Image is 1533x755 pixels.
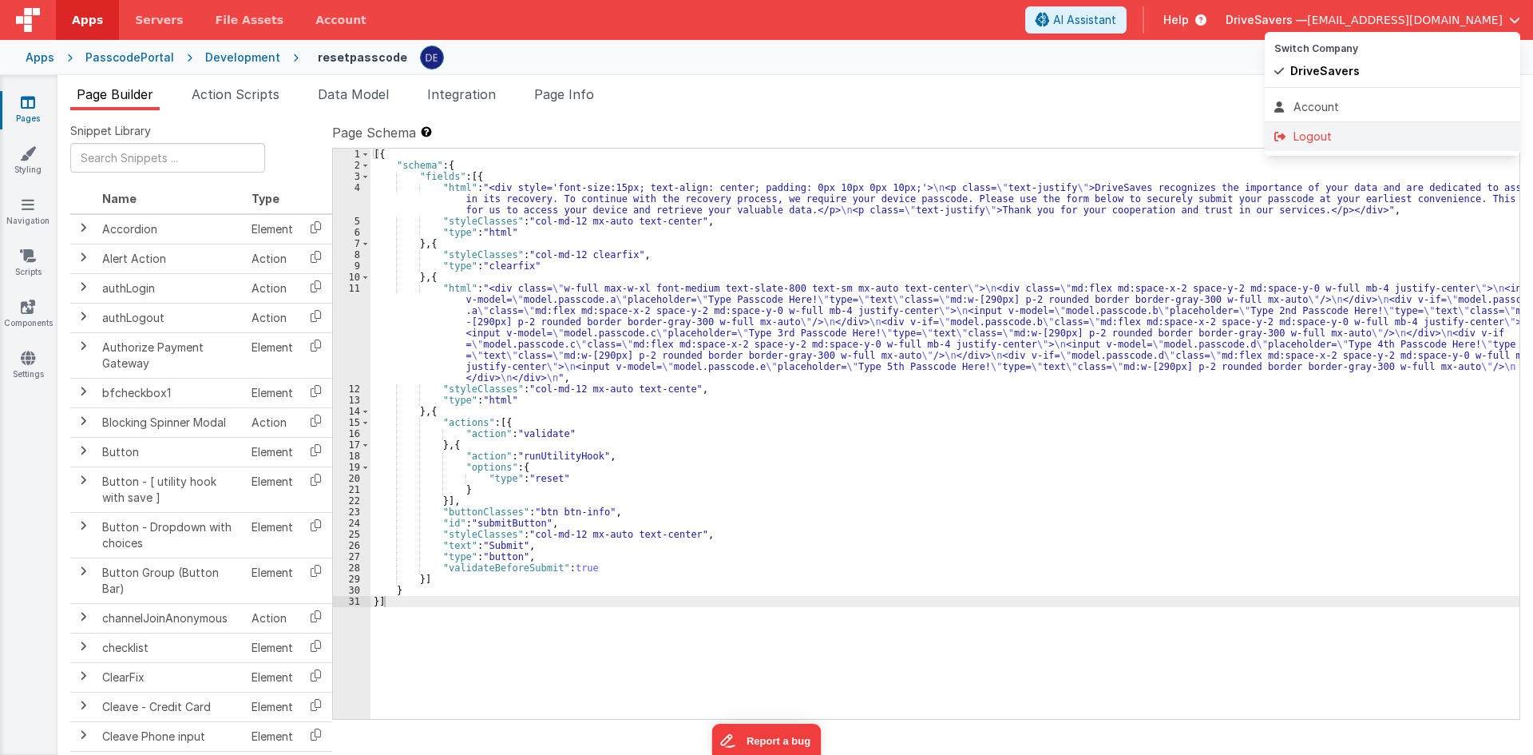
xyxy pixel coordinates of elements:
div: Account [1274,99,1511,115]
span: DriveSavers [1290,63,1360,79]
div: Logout [1274,129,1511,145]
h5: Switch Company [1274,43,1511,54]
div: Options [1265,32,1520,156]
